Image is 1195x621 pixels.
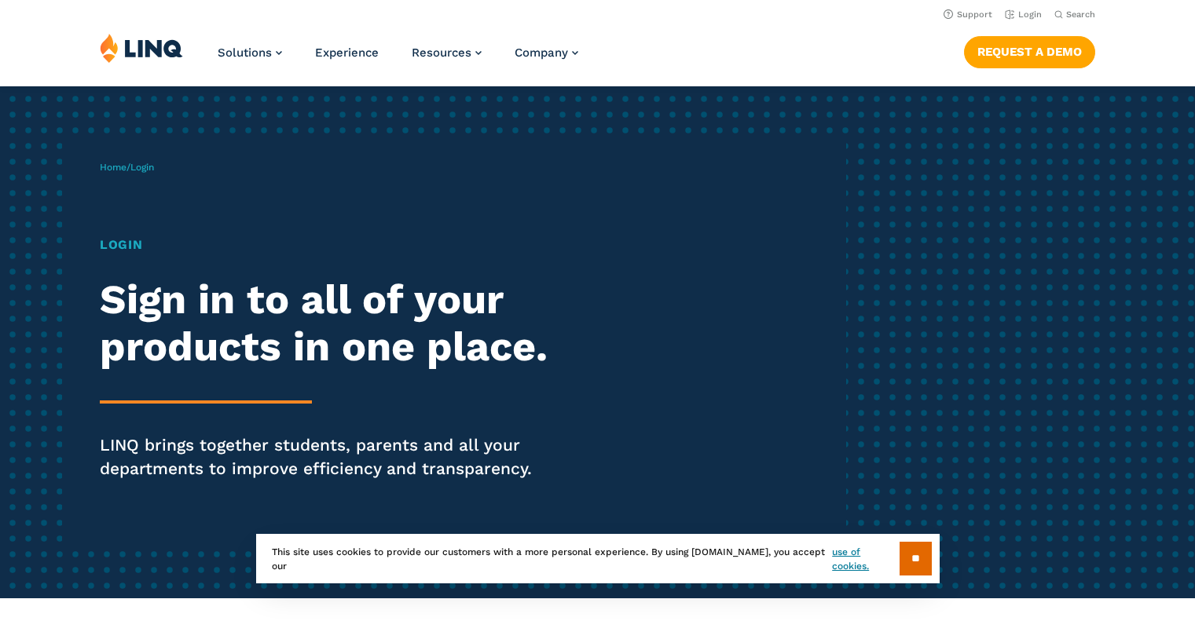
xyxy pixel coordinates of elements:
[515,46,578,60] a: Company
[100,236,560,254] h1: Login
[100,433,560,480] p: LINQ brings together students, parents and all your departments to improve efficiency and transpa...
[412,46,482,60] a: Resources
[1066,9,1095,20] span: Search
[218,46,272,60] span: Solutions
[130,162,154,173] span: Login
[832,545,899,573] a: use of cookies.
[944,9,992,20] a: Support
[256,534,940,583] div: This site uses cookies to provide our customers with a more personal experience. By using [DOMAIN...
[1054,9,1095,20] button: Open Search Bar
[218,33,578,85] nav: Primary Navigation
[218,46,282,60] a: Solutions
[100,162,126,173] a: Home
[964,33,1095,68] nav: Button Navigation
[412,46,471,60] span: Resources
[964,36,1095,68] a: Request a Demo
[515,46,568,60] span: Company
[100,162,154,173] span: /
[315,46,379,60] a: Experience
[1005,9,1042,20] a: Login
[100,33,183,63] img: LINQ | K‑12 Software
[100,276,560,371] h2: Sign in to all of your products in one place.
